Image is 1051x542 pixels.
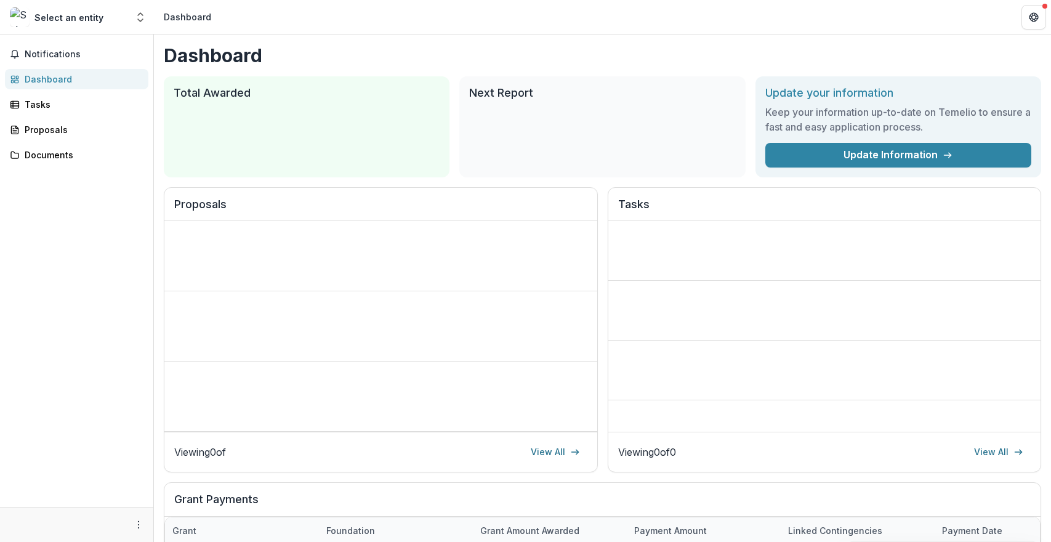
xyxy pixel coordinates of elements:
[174,493,1031,516] h2: Grant Payments
[25,49,143,60] span: Notifications
[5,44,148,64] button: Notifications
[25,98,139,111] div: Tasks
[174,198,587,221] h2: Proposals
[523,442,587,462] a: View All
[1021,5,1046,30] button: Get Help
[765,105,1031,134] h3: Keep your information up-to-date on Temelio to ensure a fast and easy application process.
[10,7,30,27] img: Select an entity
[5,119,148,140] a: Proposals
[174,86,440,100] h2: Total Awarded
[967,442,1031,462] a: View All
[25,73,139,86] div: Dashboard
[618,445,676,459] p: Viewing 0 of 0
[25,123,139,136] div: Proposals
[174,445,226,459] p: Viewing 0 of
[5,69,148,89] a: Dashboard
[765,86,1031,100] h2: Update your information
[765,143,1031,168] a: Update Information
[25,148,139,161] div: Documents
[5,145,148,165] a: Documents
[131,517,146,532] button: More
[164,10,211,23] div: Dashboard
[132,5,149,30] button: Open entity switcher
[159,8,216,26] nav: breadcrumb
[5,94,148,115] a: Tasks
[469,86,735,100] h2: Next Report
[164,44,1041,67] h1: Dashboard
[618,198,1031,221] h2: Tasks
[34,11,103,24] div: Select an entity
